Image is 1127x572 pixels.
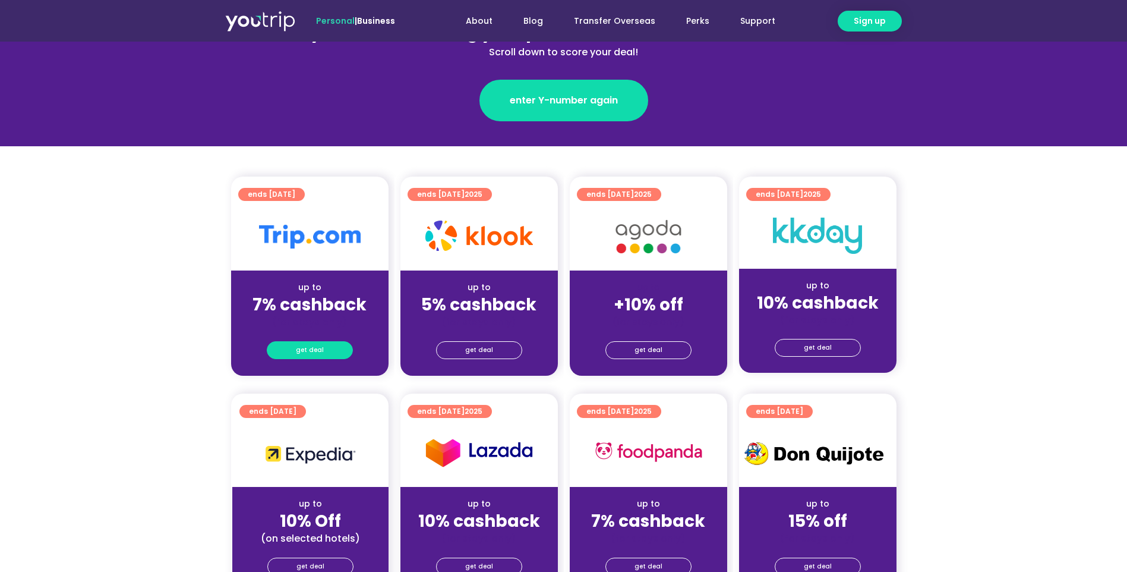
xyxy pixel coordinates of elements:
[756,405,803,418] span: ends [DATE]
[579,316,718,328] div: (for stays only)
[408,405,492,418] a: ends [DATE]2025
[465,189,482,199] span: 2025
[239,405,306,418] a: ends [DATE]
[577,405,661,418] a: ends [DATE]2025
[280,510,341,533] strong: 10% Off
[417,188,482,201] span: ends [DATE]
[421,293,536,316] strong: 5% cashback
[579,532,718,545] div: (for stays only)
[775,339,861,357] a: get deal
[586,405,652,418] span: ends [DATE]
[252,293,367,316] strong: 7% cashback
[577,188,661,201] a: ends [DATE]2025
[296,342,324,359] span: get deal
[465,406,482,416] span: 2025
[586,188,652,201] span: ends [DATE]
[671,10,725,32] a: Perks
[479,80,648,121] a: enter Y-number again
[510,93,618,108] span: enter Y-number again
[746,405,813,418] a: ends [DATE]
[316,15,355,27] span: Personal
[410,532,548,545] div: (for stays only)
[410,281,548,294] div: up to
[248,188,295,201] span: ends [DATE]
[357,15,395,27] a: Business
[410,498,548,510] div: up to
[749,314,887,326] div: (for stays only)
[238,188,305,201] a: ends [DATE]
[267,341,353,359] a: get deal
[749,498,887,510] div: up to
[436,341,522,359] a: get deal
[634,406,652,416] span: 2025
[614,293,683,316] strong: +10% off
[410,316,548,328] div: (for stays only)
[242,532,379,545] div: (on selected hotels)
[838,11,902,32] a: Sign up
[803,189,821,199] span: 2025
[558,10,671,32] a: Transfer Overseas
[746,188,831,201] a: ends [DATE]2025
[749,532,887,545] div: (for stays only)
[634,189,652,199] span: 2025
[306,45,822,59] div: Scroll down to score your deal!
[749,279,887,292] div: up to
[242,498,379,510] div: up to
[591,510,705,533] strong: 7% cashback
[788,510,847,533] strong: 15% off
[417,405,482,418] span: ends [DATE]
[725,10,791,32] a: Support
[249,405,296,418] span: ends [DATE]
[605,341,692,359] a: get deal
[408,188,492,201] a: ends [DATE]2025
[465,342,493,359] span: get deal
[418,510,540,533] strong: 10% cashback
[804,340,832,356] span: get deal
[241,316,379,328] div: (for stays only)
[508,10,558,32] a: Blog
[241,281,379,294] div: up to
[316,15,395,27] span: |
[757,291,879,315] strong: 10% cashback
[450,10,508,32] a: About
[427,10,791,32] nav: Menu
[579,498,718,510] div: up to
[756,188,821,201] span: ends [DATE]
[854,15,886,27] span: Sign up
[634,342,662,359] span: get deal
[637,281,659,293] span: up to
